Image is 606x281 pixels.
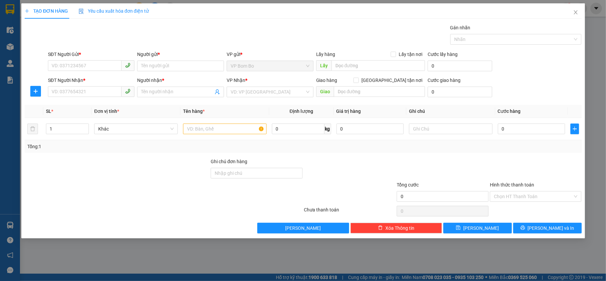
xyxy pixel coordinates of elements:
[137,51,224,58] div: Người gửi
[350,223,442,233] button: deleteXóa Thông tin
[378,225,383,231] span: delete
[450,25,470,30] label: Gán nhãn
[125,63,130,68] span: phone
[409,124,493,134] input: Ghi Chú
[231,61,309,71] span: VP Bom Bo
[215,89,220,95] span: user-add
[316,86,333,97] span: Giao
[137,77,224,84] div: Người nhận
[527,224,574,232] span: [PERSON_NAME] và In
[428,61,492,71] input: Cước lấy hàng
[498,109,520,114] span: Cước hàng
[316,60,331,71] span: Lấy
[456,225,461,231] span: save
[397,182,419,187] span: Tổng cước
[211,159,247,164] label: Ghi chú đơn hàng
[331,60,425,71] input: Dọc đường
[566,3,585,22] button: Close
[406,105,495,118] th: Ghi chú
[183,109,205,114] span: Tên hàng
[125,89,130,94] span: phone
[428,87,492,97] input: Cước giao hàng
[359,77,425,84] span: [GEOGRAPHIC_DATA] tận nơi
[333,86,425,97] input: Dọc đường
[573,10,578,15] span: close
[490,182,534,187] label: Hình thức thanh toán
[27,143,234,150] div: Tổng: 1
[428,78,461,83] label: Cước giao hàng
[183,124,267,134] input: VD: Bàn, Ghế
[257,223,349,233] button: [PERSON_NAME]
[316,78,337,83] span: Giao hàng
[94,109,119,114] span: Đơn vị tính
[324,124,331,134] span: kg
[520,225,525,231] span: printer
[336,109,361,114] span: Giá trị hàng
[316,52,335,57] span: Lấy hàng
[30,86,41,97] button: plus
[285,224,321,232] span: [PERSON_NAME]
[25,9,29,13] span: plus
[98,124,174,134] span: Khác
[571,126,579,132] span: plus
[31,89,41,94] span: plus
[443,223,512,233] button: save[PERSON_NAME]
[396,51,425,58] span: Lấy tận nơi
[25,8,68,14] span: TẠO ĐƠN HÀNG
[336,124,403,134] input: 0
[79,8,149,14] span: Yêu cầu xuất hóa đơn điện tử
[570,124,579,134] button: plus
[27,124,38,134] button: delete
[303,206,396,218] div: Chưa thanh toán
[385,224,414,232] span: Xóa Thông tin
[79,9,84,14] img: icon
[227,78,245,83] span: VP Nhận
[211,168,303,178] input: Ghi chú đơn hàng
[290,109,313,114] span: Định lượng
[463,224,499,232] span: [PERSON_NAME]
[513,223,582,233] button: printer[PERSON_NAME] và In
[48,77,135,84] div: SĐT Người Nhận
[428,52,458,57] label: Cước lấy hàng
[227,51,313,58] div: VP gửi
[46,109,51,114] span: SL
[48,51,135,58] div: SĐT Người Gửi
